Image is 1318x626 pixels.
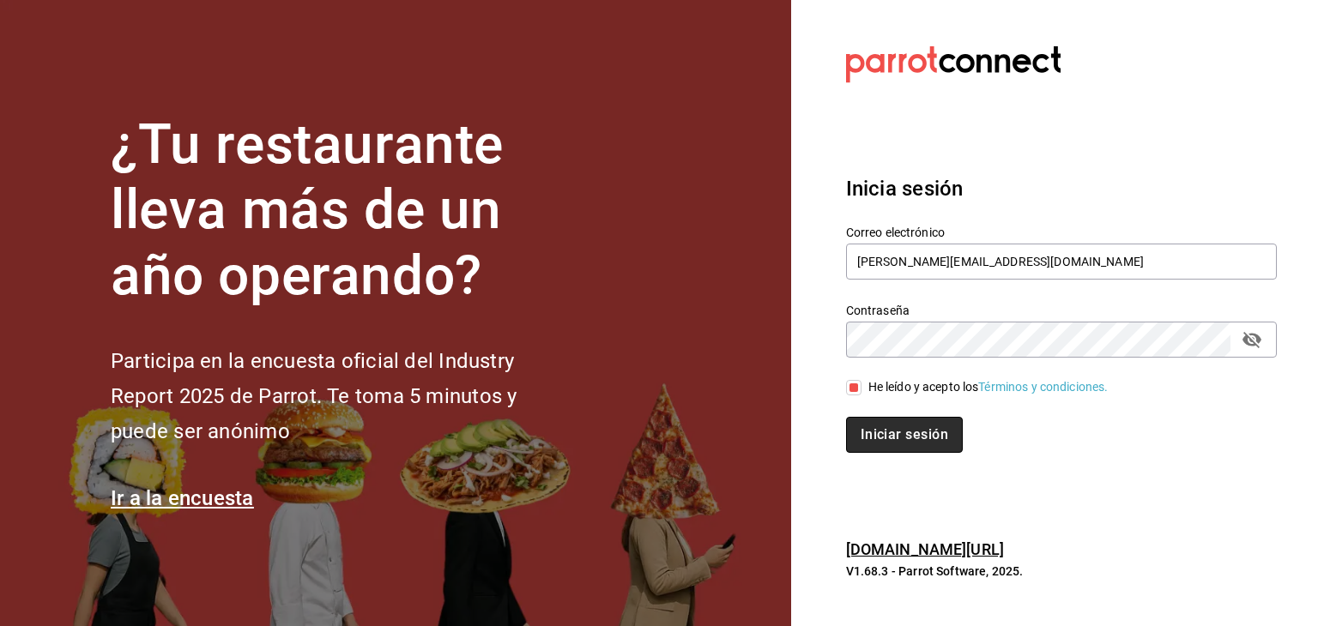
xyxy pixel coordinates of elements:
a: Términos y condiciones. [978,380,1108,394]
label: Correo electrónico [846,226,1277,238]
h3: Inicia sesión [846,173,1277,204]
button: Iniciar sesión [846,417,963,453]
h1: ¿Tu restaurante lleva más de un año operando? [111,112,574,310]
label: Contraseña [846,304,1277,316]
a: Ir a la encuesta [111,486,254,510]
input: Ingresa tu correo electrónico [846,244,1277,280]
p: V1.68.3 - Parrot Software, 2025. [846,563,1277,580]
button: passwordField [1237,325,1267,354]
h2: Participa en la encuesta oficial del Industry Report 2025 de Parrot. Te toma 5 minutos y puede se... [111,344,574,448]
div: He leído y acepto los [868,378,1109,396]
a: [DOMAIN_NAME][URL] [846,540,1004,558]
